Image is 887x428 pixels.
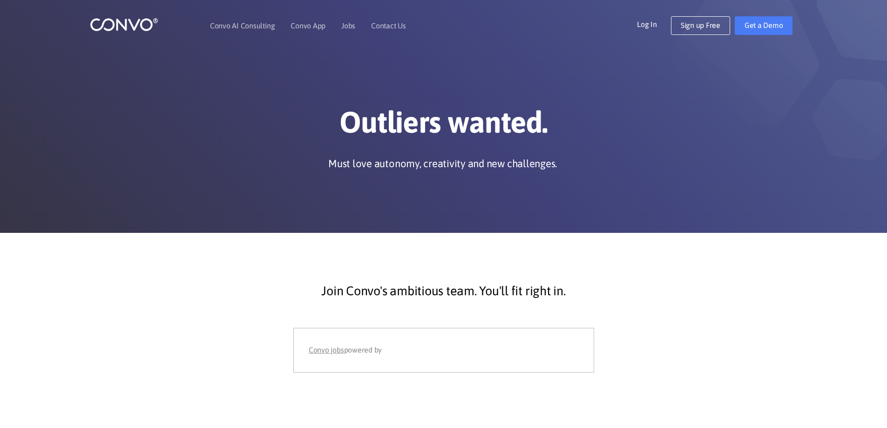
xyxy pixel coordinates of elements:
[210,22,275,29] a: Convo AI Consulting
[185,104,702,147] h1: Outliers wanted.
[291,22,325,29] a: Convo App
[328,156,557,170] p: Must love autonomy, creativity and new challenges.
[309,343,344,357] a: Convo jobs
[90,17,158,32] img: logo_1.png
[371,22,406,29] a: Contact Us
[309,343,578,357] div: powered by
[192,279,695,303] p: Join Convo's ambitious team. You'll fit right in.
[341,22,355,29] a: Jobs
[671,16,730,35] a: Sign up Free
[735,16,793,35] a: Get a Demo
[637,16,671,31] a: Log In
